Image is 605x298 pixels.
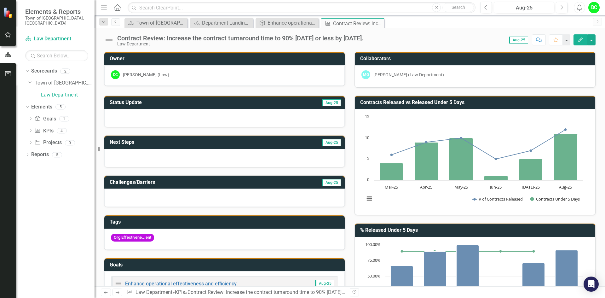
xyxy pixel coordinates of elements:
[365,114,369,119] text: 15
[35,79,95,87] a: Town of [GEOGRAPHIC_DATA]
[52,152,62,157] div: 5
[192,19,251,27] a: Department Landing Page
[25,8,88,15] span: Elements & Reports
[361,70,370,79] div: MO
[420,184,432,190] text: Apr-25
[530,196,580,202] button: Show Contracts Under 5 Days
[60,68,70,74] div: 2
[495,158,497,161] path: Jun-25, 5. # of Contracts Released.
[554,134,578,180] path: Aug-25, 11. Contracts Under 5 Days.
[373,72,444,78] div: [PERSON_NAME] (Law Department)
[31,151,49,158] a: Reports
[442,3,474,12] button: Search
[333,20,383,27] div: Contract Review: Increase the contract turnaround time to 90% [DATE] or less by [DATE].
[434,250,436,253] path: Apr-25, 90. Target % of Contracts under 5 Days.
[390,154,393,156] path: Mar-25, 6. # of Contracts Released.
[111,234,154,242] span: Org Effectivene...ent
[25,15,88,26] small: Town of [GEOGRAPHIC_DATA], [GEOGRAPHIC_DATA]
[425,141,428,143] path: Apr-25, 9. # of Contracts Released.
[322,139,341,146] span: Aug-25
[104,35,114,45] img: Not Defined
[57,128,67,133] div: 4
[187,289,381,295] div: Contract Review: Increase the contract turnaround time to 90% [DATE] or less by [DATE].
[315,280,334,287] span: Aug-25
[34,127,53,135] a: KPIs
[3,7,14,18] img: ClearPoint Strategy
[415,143,438,180] path: Apr-25, 9. Contracts Under 5 Days.
[34,139,61,146] a: Projects
[322,99,341,106] span: Aug-25
[31,103,52,111] a: Elements
[361,114,586,208] svg: Interactive chart
[126,289,345,296] div: » »
[360,56,592,61] h3: Collaborators
[367,155,369,161] text: 5
[530,149,532,152] path: Jul-25, 7. # of Contracts Released.
[365,242,381,247] text: 100.00%
[111,70,120,79] div: DC
[484,176,508,180] path: Jun-25, 1. Contracts Under 5 Days.
[489,184,502,190] text: Jun-25
[452,5,465,10] span: Search
[128,2,475,13] input: Search ClearPoint...
[55,104,66,110] div: 5
[123,72,169,78] div: [PERSON_NAME] (Law)
[322,179,341,186] span: Aug-25
[175,289,185,295] a: KPIs
[367,273,381,279] text: 50.00%
[117,35,364,42] div: Contract Review: Increase the contract turnaround time to 90% [DATE] or less by [DATE].
[519,159,543,180] path: Jul-25, 5. Contracts Under 5 Days.
[559,184,572,190] text: Aug-25
[25,50,88,61] input: Search Below...
[360,100,592,105] h3: Contracts Released vs Released Under 5 Days
[385,184,398,190] text: Mar-25
[361,114,589,208] div: Chart. Highcharts interactive chart.
[135,289,172,295] a: Law Department
[110,219,342,225] h3: Tags
[110,262,342,268] h3: Goals
[110,139,238,145] h3: Next Steps
[367,177,369,182] text: 0
[494,2,554,13] button: Aug-25
[110,100,253,105] h3: Status Update
[449,138,473,180] path: May-25, 10. Contracts Under 5 Days.
[136,19,186,27] div: Town of [GEOGRAPHIC_DATA] Page
[41,91,95,99] a: Law Department
[584,277,599,292] div: Open Intercom Messenger
[34,115,56,123] a: Goals
[367,257,381,263] text: 75.00%
[496,4,552,12] div: Aug-25
[110,179,271,185] h3: Challenges/Barriers
[25,35,88,43] a: Law Department
[125,281,238,287] a: Enhance operational effectiveness and efficiency.
[533,250,535,253] path: Jul-25, 90. Target % of Contracts under 5 Days.
[114,280,122,287] img: Not Defined
[126,19,186,27] a: Town of [GEOGRAPHIC_DATA] Page
[588,2,600,13] button: DC
[365,194,374,203] button: View chart menu, Chart
[454,184,468,190] text: May-25
[365,135,369,140] text: 10
[268,19,317,27] div: Enhance operational effectiveness and efficiency.
[31,67,57,75] a: Scorecards
[499,250,502,253] path: Jun-25, 90. Target % of Contracts under 5 Days.
[522,184,540,190] text: [DATE]-25
[472,196,523,202] button: Show # of Contracts Released
[401,250,535,253] g: Target % of Contracts under 5 Days, series 2 of 2. Line with 6 data points.
[257,19,317,27] a: Enhance operational effectiveness and efficiency.
[509,37,528,44] span: Aug-25
[65,140,75,145] div: 0
[380,163,403,180] path: Mar-25, 4. Contracts Under 5 Days.
[117,42,364,46] div: Law Department
[460,137,463,139] path: May-25, 10. # of Contracts Released.
[401,250,403,253] path: Mar-25, 90. Target % of Contracts under 5 Days.
[59,116,69,121] div: 1
[360,227,592,233] h3: % Released Under 5 Days
[110,56,342,61] h3: Owner
[202,19,251,27] div: Department Landing Page
[380,134,578,180] g: Contracts Under 5 Days, series 2 of 2. Bar series with 6 bars.
[564,128,567,131] path: Aug-25, 12. # of Contracts Released.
